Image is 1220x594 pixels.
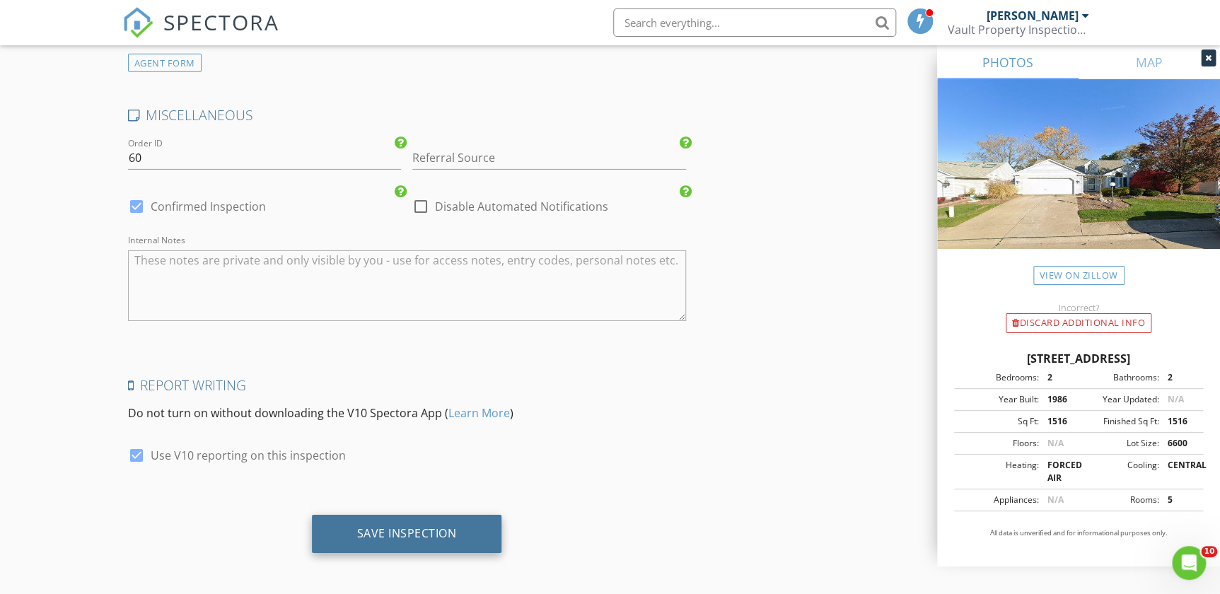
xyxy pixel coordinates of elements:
[128,54,202,73] div: AGENT FORM
[1079,371,1158,384] div: Bathrooms:
[151,199,266,214] label: Confirmed Inspection
[958,494,1038,506] div: Appliances:
[937,302,1220,313] div: Incorrect?
[435,199,608,214] label: Disable Automated Notifications
[987,8,1079,23] div: [PERSON_NAME]
[1201,546,1217,557] span: 10
[1038,393,1079,406] div: 1986
[1047,494,1063,506] span: N/A
[122,7,153,38] img: The Best Home Inspection Software - Spectora
[122,19,279,49] a: SPECTORA
[128,376,686,395] h4: Report Writing
[1038,371,1079,384] div: 2
[1033,266,1125,285] a: View on Zillow
[1167,393,1183,405] span: N/A
[128,404,686,421] p: Do not turn on without downloading the V10 Spectora App ( )
[1158,371,1199,384] div: 2
[1172,546,1206,580] iframe: Intercom live chat
[613,8,896,37] input: Search everything...
[958,415,1038,428] div: Sq Ft:
[958,371,1038,384] div: Bedrooms:
[1006,313,1151,333] div: Discard Additional info
[1038,415,1079,428] div: 1516
[128,106,686,124] h4: MISCELLANEOUS
[937,79,1220,283] img: streetview
[958,437,1038,450] div: Floors:
[1079,45,1220,79] a: MAP
[1158,415,1199,428] div: 1516
[357,526,457,540] div: Save Inspection
[958,393,1038,406] div: Year Built:
[448,405,510,421] a: Learn More
[1158,459,1199,484] div: CENTRAL
[1079,393,1158,406] div: Year Updated:
[1158,494,1199,506] div: 5
[1158,437,1199,450] div: 6600
[937,45,1079,79] a: PHOTOS
[1038,459,1079,484] div: FORCED AIR
[1079,459,1158,484] div: Cooling:
[954,528,1203,538] p: All data is unverified and for informational purposes only.
[128,250,686,321] textarea: Internal Notes
[1079,494,1158,506] div: Rooms:
[958,459,1038,484] div: Heating:
[948,23,1089,37] div: Vault Property Inspections
[151,448,346,462] label: Use V10 reporting on this inspection
[412,146,686,170] input: Referral Source
[1079,415,1158,428] div: Finished Sq Ft:
[954,350,1203,367] div: [STREET_ADDRESS]
[1079,437,1158,450] div: Lot Size:
[1047,437,1063,449] span: N/A
[163,7,279,37] span: SPECTORA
